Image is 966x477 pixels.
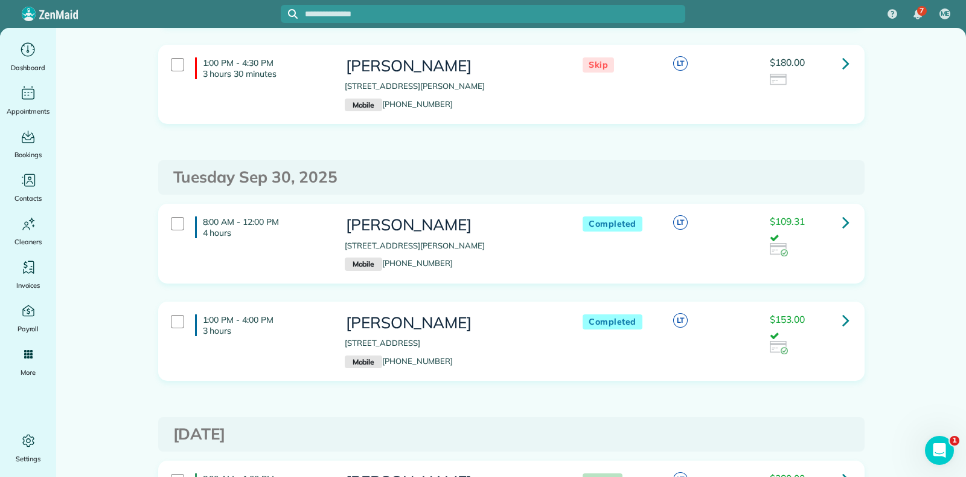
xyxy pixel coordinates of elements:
[203,68,327,79] p: 3 hours 30 minutes
[925,436,954,465] iframe: Intercom live chat
[195,216,327,238] h4: 8:00 AM - 12:00 PM
[5,40,51,74] a: Dashboard
[673,313,688,328] span: LT
[5,258,51,291] a: Invoices
[345,314,558,332] h3: [PERSON_NAME]
[673,215,688,230] span: LT
[673,56,688,71] span: LT
[583,314,642,329] span: Completed
[5,301,51,335] a: Payroll
[345,355,382,369] small: Mobile
[770,313,805,325] span: $153.00
[920,6,924,16] span: 7
[770,56,805,68] span: $180.00
[11,62,45,74] span: Dashboard
[173,169,849,186] h3: Tuesday Sep 30, 2025
[770,243,788,256] img: icon_credit_card_success-27c2c4fc500a7f1a58a13ef14842cb958d03041fefb464fd2e53c949a5770e83.png
[345,337,558,349] p: [STREET_ADDRESS]
[14,236,42,248] span: Cleaners
[14,192,42,204] span: Contacts
[5,431,51,465] a: Settings
[770,215,805,227] span: $109.31
[941,9,950,19] span: ME
[16,279,40,291] span: Invoices
[583,216,642,232] span: Completed
[16,453,41,465] span: Settings
[5,83,51,117] a: Appointments
[345,240,558,252] p: [STREET_ADDRESS][PERSON_NAME]
[345,258,453,268] a: Mobile[PHONE_NUMBER]
[7,105,50,117] span: Appointments
[14,149,42,161] span: Bookings
[21,366,36,378] span: More
[950,436,959,446] span: 1
[281,9,298,19] button: Focus search
[195,314,327,336] h4: 1:00 PM - 4:00 PM
[345,99,382,112] small: Mobile
[5,170,51,204] a: Contacts
[18,323,39,335] span: Payroll
[203,227,327,238] p: 4 hours
[203,325,327,336] p: 3 hours
[345,57,558,75] h3: [PERSON_NAME]
[345,216,558,234] h3: [PERSON_NAME]
[5,127,51,161] a: Bookings
[5,214,51,248] a: Cleaners
[345,80,558,92] p: [STREET_ADDRESS][PERSON_NAME]
[288,9,298,19] svg: Focus search
[195,57,327,79] h4: 1:00 PM - 4:30 PM
[770,74,788,87] img: icon_credit_card_neutral-3d9a980bd25ce6dbb0f2033d7200983694762465c175678fcbc2d8f4bc43548e.png
[770,341,788,354] img: icon_credit_card_success-27c2c4fc500a7f1a58a13ef14842cb958d03041fefb464fd2e53c949a5770e83.png
[173,426,849,443] h3: [DATE]
[583,57,614,73] span: Skip
[345,356,453,366] a: Mobile[PHONE_NUMBER]
[905,1,930,28] div: 7 unread notifications
[345,99,453,109] a: Mobile[PHONE_NUMBER]
[345,258,382,271] small: Mobile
